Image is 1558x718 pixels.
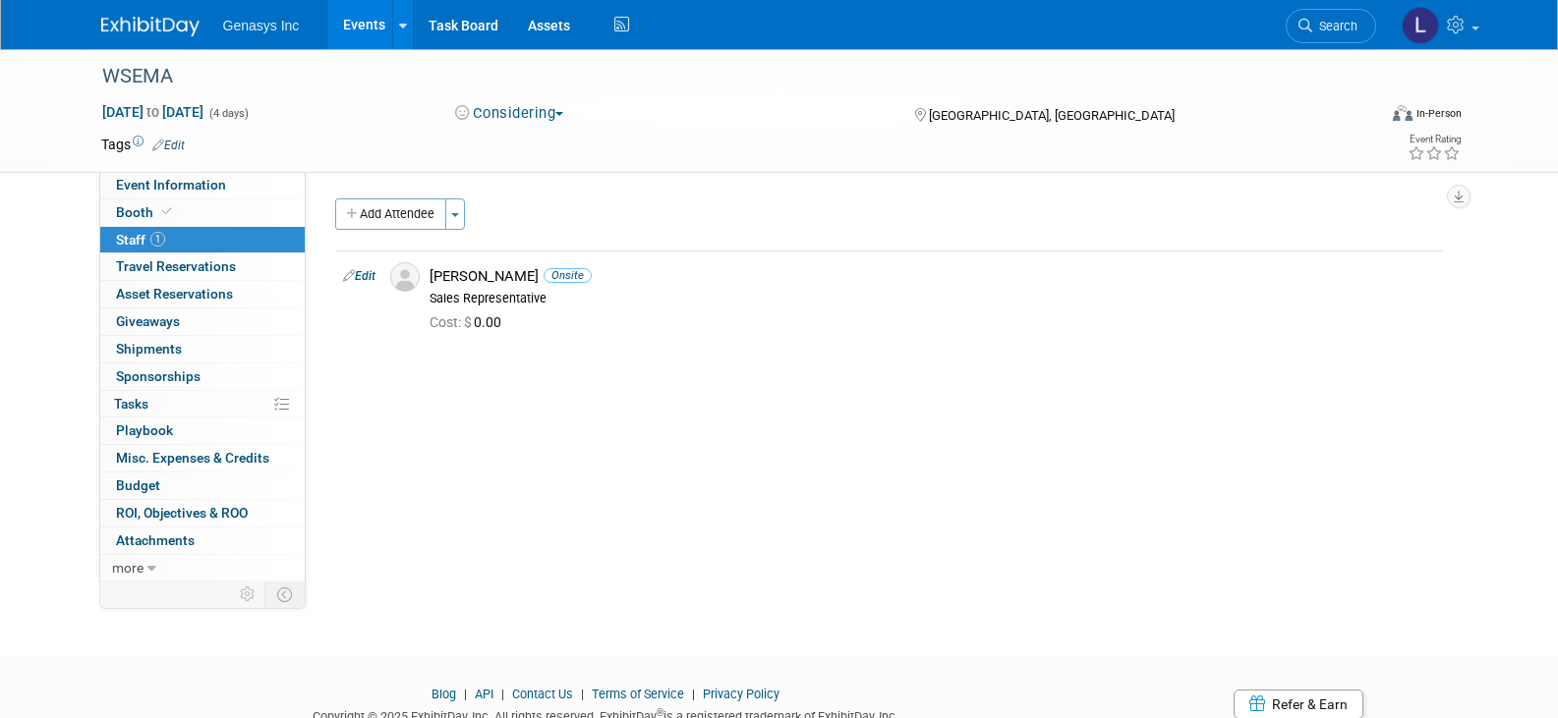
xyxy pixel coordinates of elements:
span: | [459,687,472,701]
span: [GEOGRAPHIC_DATA], [GEOGRAPHIC_DATA] [929,108,1175,123]
a: Asset Reservations [100,281,305,307]
span: (4 days) [207,107,249,120]
span: [DATE] [DATE] [101,103,204,121]
span: 0.00 [430,314,509,330]
img: ExhibitDay [101,17,200,36]
div: Sales Representative [430,291,1435,306]
a: Misc. Expenses & Credits [100,445,305,471]
a: Privacy Policy [703,687,779,701]
div: WSEMA [95,59,1347,94]
span: Travel Reservations [116,258,236,274]
td: Personalize Event Tab Strip [231,581,265,607]
a: more [100,555,305,581]
span: Asset Reservations [116,286,233,302]
a: Event Information [100,172,305,198]
span: Tasks [114,396,148,412]
span: | [687,687,700,701]
a: Sponsorships [100,363,305,390]
img: Format-Inperson.png [1393,105,1413,121]
span: more [112,560,144,576]
span: Staff [116,232,165,248]
a: Contact Us [512,687,573,701]
a: Search [1286,9,1376,43]
sup: ® [657,707,664,718]
span: Genasys Inc [223,18,300,33]
button: Add Attendee [335,198,446,230]
span: Budget [116,477,160,493]
a: Terms of Service [592,687,684,701]
a: Budget [100,472,305,499]
span: Playbook [116,422,173,438]
a: API [475,687,493,701]
a: Attachments [100,527,305,554]
span: | [576,687,589,701]
a: Playbook [100,417,305,444]
span: Attachments [116,532,195,548]
a: Tasks [100,391,305,417]
span: Misc. Expenses & Credits [116,450,269,466]
a: ROI, Objectives & ROO [100,500,305,526]
span: Onsite [544,268,592,283]
span: Giveaways [116,313,180,329]
td: Toggle Event Tabs [264,581,305,607]
div: [PERSON_NAME] [430,267,1435,286]
span: Search [1312,19,1357,33]
span: ROI, Objectives & ROO [116,505,248,521]
div: Event Format [1260,102,1463,132]
span: to [144,104,162,120]
td: Tags [101,135,185,154]
a: Edit [152,138,185,152]
button: Considering [448,103,571,124]
a: Blog [432,687,456,701]
a: Booth [100,199,305,226]
div: In-Person [1415,106,1462,121]
span: Cost: $ [430,314,474,330]
a: Giveaways [100,308,305,335]
i: Booth reservation complete [162,206,172,217]
a: Shipments [100,336,305,362]
span: | [496,687,509,701]
a: Edit [343,269,375,283]
span: Sponsorships [116,368,201,384]
a: Staff1 [100,227,305,253]
span: Booth [116,204,176,220]
span: 1 [150,232,165,247]
img: Lucy Temprano [1402,7,1439,44]
div: Event Rating [1408,135,1461,144]
img: Associate-Profile-5.png [390,262,420,292]
a: Travel Reservations [100,253,305,280]
span: Shipments [116,341,182,357]
span: Event Information [116,177,226,193]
